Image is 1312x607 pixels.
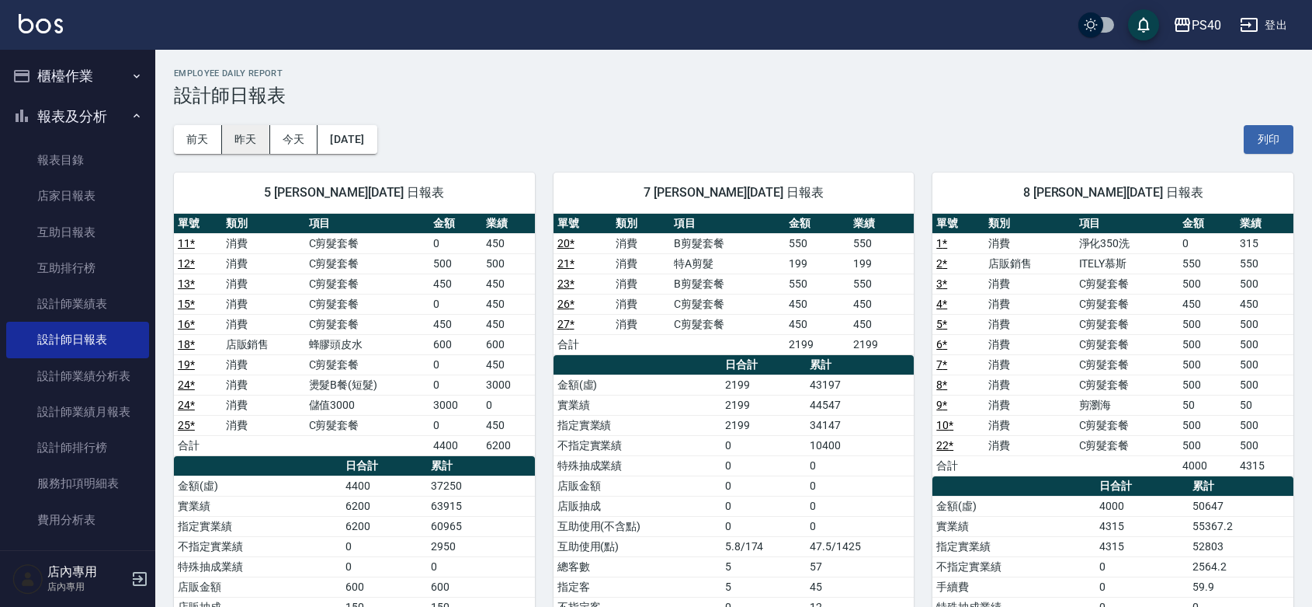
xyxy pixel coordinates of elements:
[427,536,535,556] td: 2950
[174,85,1293,106] h3: 設計師日報表
[849,334,914,354] td: 2199
[429,354,482,375] td: 0
[1236,415,1293,435] td: 500
[806,536,914,556] td: 47.5/1425
[1075,334,1179,354] td: C剪髮套餐
[1236,233,1293,253] td: 315
[429,214,482,234] th: 金額
[427,496,535,516] td: 63915
[482,395,535,415] td: 0
[47,564,127,580] h5: 店內專用
[6,178,149,214] a: 店家日報表
[1095,556,1189,577] td: 0
[849,274,914,294] td: 550
[1075,253,1179,274] td: ITELY慕斯
[482,435,535,455] td: 6200
[785,294,849,314] td: 450
[670,214,785,234] th: 項目
[1234,11,1293,40] button: 登出
[174,556,342,577] td: 特殊抽成業績
[932,577,1095,597] td: 手續費
[6,544,149,584] button: 客戶管理
[305,253,429,274] td: C剪髮套餐
[305,375,429,395] td: 燙髮B餐(短髮)
[785,214,849,234] th: 金額
[984,253,1074,274] td: 店販銷售
[1189,536,1293,556] td: 52803
[482,354,535,375] td: 450
[554,435,721,455] td: 不指定實業績
[1075,395,1179,415] td: 剪瀏海
[806,375,914,395] td: 43197
[554,334,612,354] td: 合計
[1189,556,1293,577] td: 2564.2
[222,214,305,234] th: 類別
[12,563,43,595] img: Person
[1236,395,1293,415] td: 50
[721,516,807,536] td: 0
[482,415,535,435] td: 450
[429,274,482,294] td: 450
[305,233,429,253] td: C剪髮套餐
[1095,476,1189,497] th: 日合計
[785,274,849,294] td: 550
[174,214,222,234] th: 單號
[222,395,305,415] td: 消費
[932,214,984,234] th: 單號
[1178,375,1236,395] td: 500
[1075,314,1179,334] td: C剪髮套餐
[1189,496,1293,516] td: 50647
[1075,415,1179,435] td: C剪髮套餐
[174,516,342,536] td: 指定實業績
[427,577,535,597] td: 600
[721,375,807,395] td: 2199
[1075,354,1179,375] td: C剪髮套餐
[174,214,535,456] table: a dense table
[1178,334,1236,354] td: 500
[429,233,482,253] td: 0
[222,294,305,314] td: 消費
[721,496,807,516] td: 0
[1075,214,1179,234] th: 項目
[482,334,535,354] td: 600
[342,496,427,516] td: 6200
[554,496,721,516] td: 店販抽成
[1128,9,1159,40] button: save
[984,314,1074,334] td: 消費
[1178,274,1236,294] td: 500
[612,294,670,314] td: 消費
[174,536,342,556] td: 不指定實業績
[554,455,721,476] td: 特殊抽成業績
[6,215,149,250] a: 互助日報表
[174,125,222,154] button: 前天
[554,516,721,536] td: 互助使用(不含點)
[482,375,535,395] td: 3000
[670,253,785,274] td: 特A剪髮
[429,334,482,354] td: 600
[849,314,914,334] td: 450
[806,395,914,415] td: 44547
[1236,274,1293,294] td: 500
[554,476,721,496] td: 店販金額
[849,214,914,234] th: 業績
[1075,233,1179,253] td: 淨化350洗
[806,556,914,577] td: 57
[427,456,535,476] th: 累計
[984,435,1074,455] td: 消費
[342,577,427,597] td: 600
[849,294,914,314] td: 450
[270,125,318,154] button: 今天
[174,68,1293,78] h2: Employee Daily Report
[429,294,482,314] td: 0
[429,395,482,415] td: 3000
[318,125,377,154] button: [DATE]
[6,430,149,466] a: 設計師排行榜
[612,214,670,234] th: 類別
[721,556,807,577] td: 5
[222,233,305,253] td: 消費
[806,476,914,496] td: 0
[849,233,914,253] td: 550
[19,14,63,33] img: Logo
[427,476,535,496] td: 37250
[1236,375,1293,395] td: 500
